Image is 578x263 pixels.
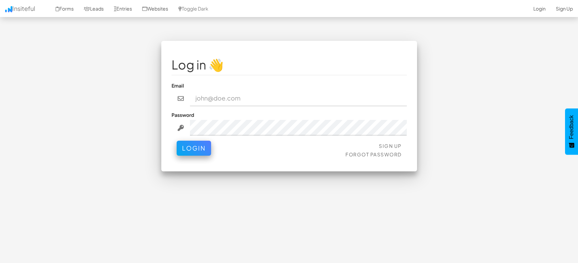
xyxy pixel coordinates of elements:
a: Sign Up [379,143,402,149]
button: Feedback - Show survey [565,108,578,155]
label: Email [172,82,184,89]
button: Login [177,141,211,156]
img: icon.png [5,6,12,12]
input: john@doe.com [190,91,407,106]
a: Forgot Password [345,151,402,157]
label: Password [172,111,194,118]
h1: Log in 👋 [172,58,407,72]
span: Feedback [568,115,575,139]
